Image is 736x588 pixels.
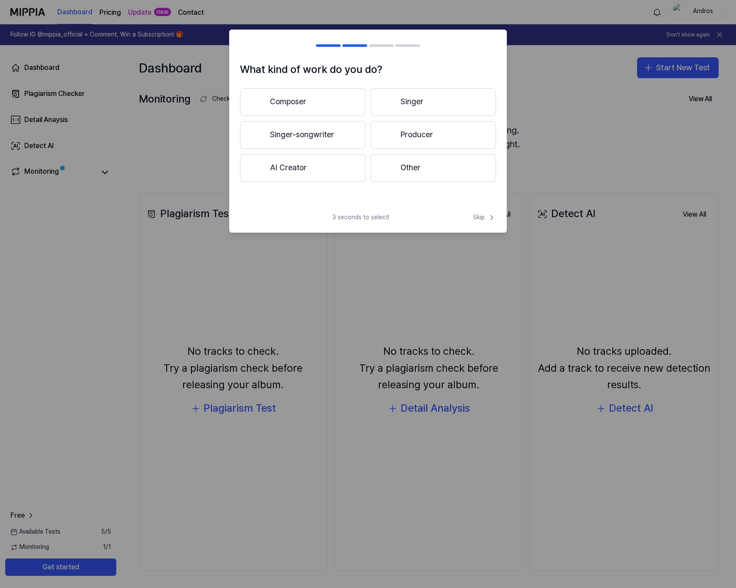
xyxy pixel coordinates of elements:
[240,88,365,116] button: Composer
[240,61,496,78] h1: What kind of work do you do?
[240,121,365,149] button: Singer-songwriter
[371,154,496,182] button: Other
[371,121,496,149] button: Producer
[240,154,365,182] button: AI Creator
[471,213,496,222] button: Skip
[371,88,496,116] button: Singer
[473,213,496,222] span: Skip
[332,213,389,222] span: 3 seconds to select!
